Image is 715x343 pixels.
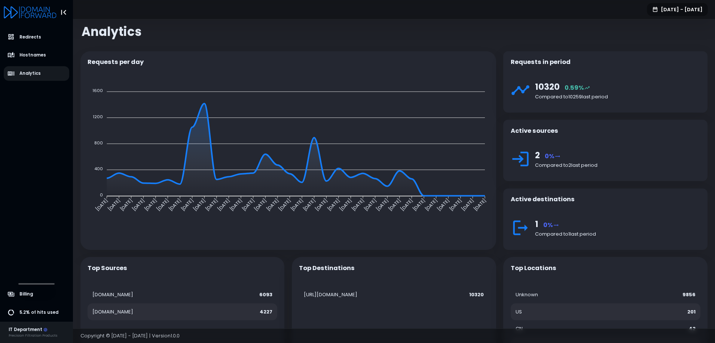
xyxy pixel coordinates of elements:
[687,308,696,315] strong: 201
[375,197,390,212] tspan: [DATE]
[511,303,622,321] td: US
[88,264,127,272] h5: Top Sources
[168,197,183,212] tspan: [DATE]
[511,58,571,66] h4: Requests in period
[277,197,292,212] tspan: [DATE]
[260,308,272,315] strong: 4227
[565,83,590,92] span: 0.59%
[19,291,33,297] span: Billing
[19,34,41,40] span: Redirects
[682,291,696,298] strong: 9856
[535,149,700,162] div: 2
[93,114,103,120] tspan: 1200
[19,309,58,316] span: 5.2% of hits used
[299,286,436,303] td: [URL][DOMAIN_NAME]
[4,305,70,320] a: 5.2% of hits used
[436,197,451,212] tspan: [DATE]
[88,286,218,303] td: [DOMAIN_NAME]
[4,66,70,81] a: Analytics
[363,197,378,212] tspan: [DATE]
[387,197,402,212] tspan: [DATE]
[399,197,414,212] tspan: [DATE]
[4,30,70,45] a: Redirects
[143,197,158,212] tspan: [DATE]
[265,197,280,212] tspan: [DATE]
[19,52,46,58] span: Hostnames
[216,197,231,212] tspan: [DATE]
[511,264,556,272] h5: Top Locations
[535,93,700,101] div: Compared to 10259 last period
[460,197,475,212] tspan: [DATE]
[9,327,57,333] div: IT Department
[469,291,484,298] strong: 10320
[511,320,622,337] td: CN
[511,127,558,135] h4: Active sources
[94,197,109,212] tspan: [DATE]
[338,197,353,212] tspan: [DATE]
[107,197,122,212] tspan: [DATE]
[511,286,622,303] td: Unknown
[535,230,700,238] div: Compared to 1 last period
[82,24,141,39] span: Analytics
[4,7,56,17] a: Logo
[155,197,170,212] tspan: [DATE]
[543,221,559,229] span: 0%
[229,197,244,212] tspan: [DATE]
[88,303,218,321] td: [DOMAIN_NAME]
[180,197,195,212] tspan: [DATE]
[94,140,103,146] tspan: 800
[299,264,355,272] h5: Top Destinations
[290,197,305,212] tspan: [DATE]
[119,197,134,212] tspan: [DATE]
[535,162,700,169] div: Compared to 2 last period
[204,197,219,212] tspan: [DATE]
[424,197,439,212] tspan: [DATE]
[253,197,268,212] tspan: [DATE]
[80,332,180,339] span: Copyright © [DATE] - [DATE] | Version 1.0.0
[314,197,329,212] tspan: [DATE]
[448,197,463,212] tspan: [DATE]
[131,197,146,212] tspan: [DATE]
[241,197,256,212] tspan: [DATE]
[100,192,103,198] tspan: 0
[511,196,575,203] h4: Active destinations
[259,291,272,298] strong: 6093
[412,197,427,212] tspan: [DATE]
[351,197,366,212] tspan: [DATE]
[4,287,70,301] a: Billing
[19,70,41,77] span: Analytics
[545,152,560,160] span: 0%
[535,218,700,230] div: 1
[92,88,103,94] tspan: 1600
[473,197,488,212] tspan: [DATE]
[4,48,70,62] a: Hostnames
[689,325,696,332] strong: 42
[326,197,341,212] tspan: [DATE]
[302,197,317,212] tspan: [DATE]
[647,3,708,16] button: [DATE] - [DATE]
[535,80,700,93] div: 10320
[88,58,144,66] h5: Requests per day
[94,166,103,172] tspan: 400
[56,5,71,19] button: Toggle Aside
[9,333,57,338] div: Precision Filtration Products
[192,197,207,212] tspan: [DATE]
